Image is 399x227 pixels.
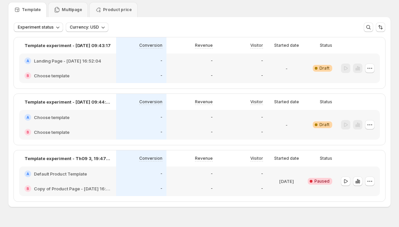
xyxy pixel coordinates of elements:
h2: Choose template [34,72,69,79]
p: - [261,186,263,191]
p: Revenue [195,43,213,48]
p: - [261,129,263,135]
span: Draft [319,66,330,71]
p: - [211,171,213,177]
p: Visitor [250,43,263,48]
p: - [261,58,263,64]
span: Paused [314,179,330,184]
p: Visitor [250,99,263,105]
h2: B [27,74,29,78]
p: - [211,115,213,120]
p: - [261,171,263,177]
p: - [160,115,162,120]
h2: A [27,172,29,176]
p: - [160,129,162,135]
h2: B [27,130,29,134]
p: Revenue [195,99,213,105]
p: Revenue [195,156,213,161]
span: Experiment status [18,25,54,30]
p: - [160,58,162,64]
p: Visitor [250,156,263,161]
h2: Default Product Template [34,171,87,177]
p: Conversion [139,43,162,48]
span: Draft [319,122,330,127]
p: Status [320,43,332,48]
p: Started date [274,99,299,105]
p: - [286,121,288,128]
p: Conversion [139,99,162,105]
h2: B [27,187,29,191]
p: Template [22,7,41,12]
p: - [261,73,263,78]
p: - [211,58,213,64]
p: Status [320,156,332,161]
button: Currency: USD [66,23,108,32]
p: - [286,65,288,72]
p: Template experiment - [DATE] 09:44:01 [24,99,111,105]
span: Currency: USD [70,25,99,30]
button: Sort the results [376,23,385,32]
h2: Landing Page - [DATE] 16:52:04 [34,58,101,64]
p: Started date [274,43,299,48]
p: Template experiment - Th09 3, 19:47:37 [24,155,111,162]
p: Conversion [139,156,162,161]
p: - [211,129,213,135]
h2: A [27,115,29,119]
p: [DATE] [279,178,294,185]
h2: Copy of Product Page - [DATE] 16:53:53 [34,185,111,192]
button: Experiment status [14,23,63,32]
p: Status [320,99,332,105]
p: Product price [103,7,132,12]
h2: Choose template [34,129,69,136]
p: Template experiment - [DATE] 09:43:17 [24,42,111,49]
p: - [160,186,162,191]
p: - [160,171,162,177]
p: Multipage [62,7,82,12]
h2: Choose template [34,114,69,121]
p: - [211,73,213,78]
p: - [211,186,213,191]
p: - [261,115,263,120]
p: - [160,73,162,78]
h2: A [27,59,29,63]
p: Started date [274,156,299,161]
